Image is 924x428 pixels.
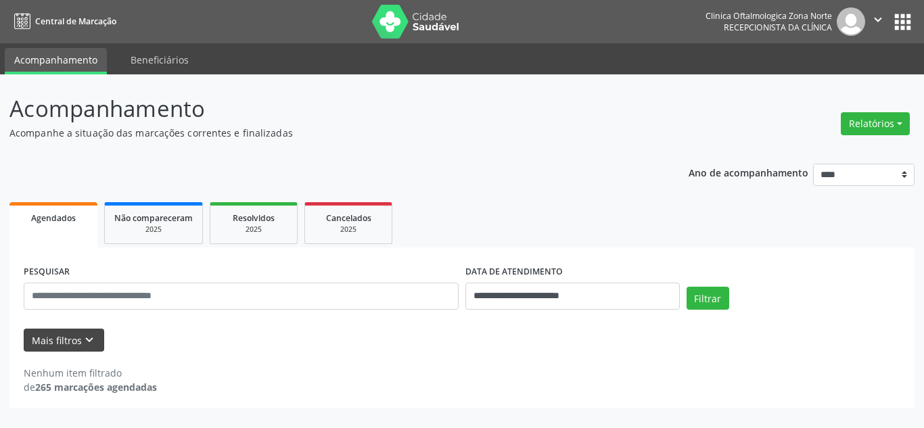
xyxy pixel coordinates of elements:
[233,212,275,224] span: Resolvidos
[9,10,116,32] a: Central de Marcação
[24,329,104,352] button: Mais filtroskeyboard_arrow_down
[891,10,915,34] button: apps
[35,381,157,394] strong: 265 marcações agendadas
[837,7,865,36] img: img
[121,48,198,72] a: Beneficiários
[114,212,193,224] span: Não compareceram
[24,380,157,394] div: de
[841,112,910,135] button: Relatórios
[24,262,70,283] label: PESQUISAR
[706,10,832,22] div: Clinica Oftalmologica Zona Norte
[31,212,76,224] span: Agendados
[9,126,643,140] p: Acompanhe a situação das marcações correntes e finalizadas
[24,366,157,380] div: Nenhum item filtrado
[871,12,885,27] i: 
[82,333,97,348] i: keyboard_arrow_down
[687,287,729,310] button: Filtrar
[724,22,832,33] span: Recepcionista da clínica
[220,224,287,235] div: 2025
[9,92,643,126] p: Acompanhamento
[114,224,193,235] div: 2025
[865,7,891,36] button: 
[689,164,808,181] p: Ano de acompanhamento
[326,212,371,224] span: Cancelados
[35,16,116,27] span: Central de Marcação
[315,224,382,235] div: 2025
[5,48,107,74] a: Acompanhamento
[465,262,563,283] label: DATA DE ATENDIMENTO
